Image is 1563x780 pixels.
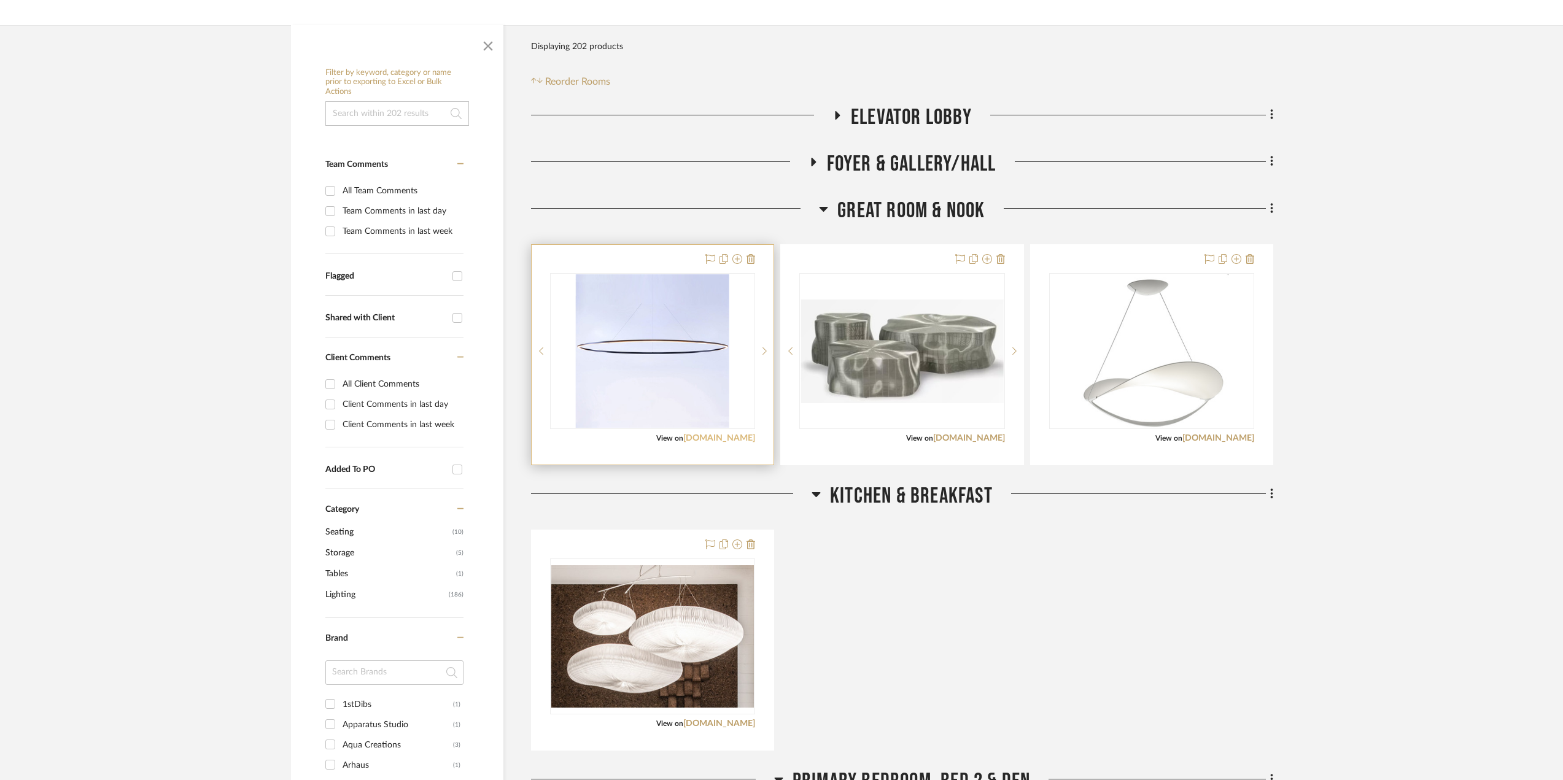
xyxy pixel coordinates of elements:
[343,201,460,221] div: Team Comments in last day
[343,695,453,714] div: 1stDibs
[325,634,348,643] span: Brand
[1074,274,1229,428] img: FOSCARINI PLENA PENDANT 27.6"DIA X 10.625"H
[551,565,754,708] img: MOLO CLOUD SOFTLIGHT 3-LIGHT MOBILE PENDANT 67"DIA X 36"MINOAH
[325,313,446,323] div: Shared with Client
[325,68,469,97] h6: Filter by keyword, category or name prior to exporting to Excel or Bulk Actions
[325,584,446,605] span: Lighting
[933,434,1005,442] a: [DOMAIN_NAME]
[531,34,623,59] div: Displaying 202 products
[851,104,972,131] span: ELEVATOR LOBBY
[325,504,359,515] span: Category
[343,735,453,755] div: Aqua Creations
[343,395,460,414] div: Client Comments in last day
[325,160,388,169] span: Team Comments
[545,74,610,89] span: Reorder Rooms
[683,719,755,728] a: [DOMAIN_NAME]
[343,415,460,434] div: Client Comments in last week
[800,274,1004,428] div: 0
[551,274,754,428] div: 0
[801,299,1003,403] img: ROCHE BOBOIS IRON TREE COCKTAIL TABLE 21.7"DIA X 14.2"H OR 27.6"DIA X 10.2"H OR 39.4"DIA X 12.7"H
[343,181,460,201] div: All Team Comments
[656,720,683,727] span: View on
[343,222,460,241] div: Team Comments in last week
[453,695,460,714] div: (1)
[325,543,453,563] span: Storage
[576,274,729,428] img: NEMO ELLISSE MEGA PENDANT- DOWNLIGHT 73.2"W X 37.4"D X 0.8"H
[1155,434,1182,442] span: View on
[325,522,449,543] span: Seating
[656,434,683,442] span: View on
[325,271,446,282] div: Flagged
[453,715,460,735] div: (1)
[325,660,463,685] input: Search Brands
[476,31,500,56] button: Close
[1182,434,1254,442] a: [DOMAIN_NAME]
[453,755,460,775] div: (1)
[456,564,463,584] span: (1)
[827,151,996,177] span: FOYER & GALLERY/HALL
[531,74,610,89] button: Reorder Rooms
[325,563,453,584] span: Tables
[452,522,463,542] span: (10)
[683,434,755,442] a: [DOMAIN_NAME]
[449,585,463,604] span: (186)
[906,434,933,442] span: View on
[343,755,453,775] div: Arhaus
[456,543,463,563] span: (5)
[343,374,460,394] div: All Client Comments
[551,559,754,714] div: 0
[837,198,985,224] span: GREAT ROOM & NOOK
[1050,274,1254,428] div: 0
[830,483,993,509] span: KITCHEN & BREAKFAST
[325,101,469,126] input: Search within 202 results
[325,465,446,475] div: Added To PO
[343,715,453,735] div: Apparatus Studio
[325,353,390,362] span: Client Comments
[453,735,460,755] div: (3)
